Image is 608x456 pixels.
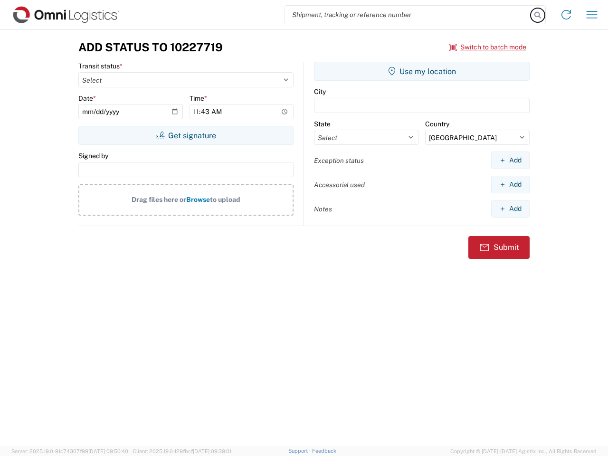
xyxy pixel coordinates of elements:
a: Feedback [312,448,336,454]
span: to upload [210,196,240,203]
span: Drag files here or [132,196,186,203]
span: [DATE] 09:39:01 [193,448,231,454]
button: Add [491,152,530,169]
h3: Add Status to 10227719 [78,40,223,54]
button: Add [491,176,530,193]
button: Switch to batch mode [449,39,526,55]
label: Signed by [78,152,108,160]
label: Transit status [78,62,123,70]
label: Accessorial used [314,180,365,189]
label: Country [425,120,449,128]
label: Exception status [314,156,364,165]
input: Shipment, tracking or reference number [285,6,531,24]
label: State [314,120,331,128]
label: Notes [314,205,332,213]
label: Time [190,94,207,103]
span: [DATE] 09:50:40 [88,448,128,454]
span: Server: 2025.19.0-91c74307f99 [11,448,128,454]
button: Get signature [78,126,294,145]
button: Submit [468,236,530,259]
span: Copyright © [DATE]-[DATE] Agistix Inc., All Rights Reserved [450,447,597,456]
a: Support [288,448,312,454]
label: Date [78,94,96,103]
label: City [314,87,326,96]
span: Browse [186,196,210,203]
button: Use my location [314,62,530,81]
span: Client: 2025.19.0-129fbcf [133,448,231,454]
button: Add [491,200,530,218]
